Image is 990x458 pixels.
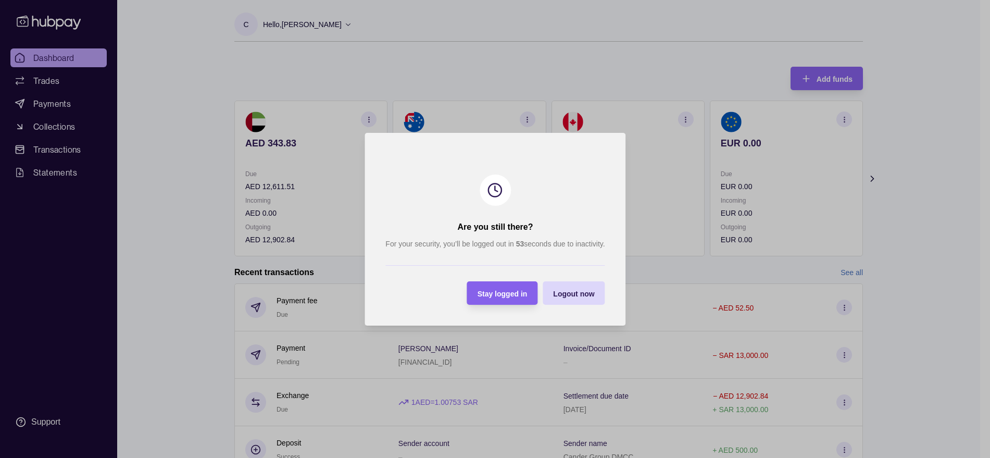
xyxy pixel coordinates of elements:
[553,289,594,298] span: Logout now
[467,281,537,305] button: Stay logged in
[457,221,533,233] h2: Are you still there?
[516,240,524,248] strong: 53
[543,281,605,305] button: Logout now
[385,238,605,250] p: For your security, you’ll be logged out in seconds due to inactivity.
[477,289,527,298] span: Stay logged in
